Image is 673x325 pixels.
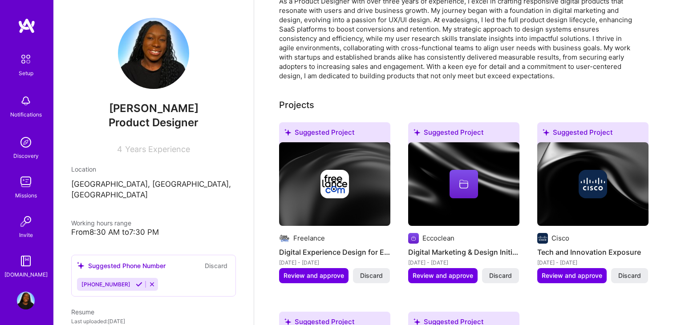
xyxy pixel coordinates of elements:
[360,271,383,280] span: Discard
[408,268,478,283] button: Review and approve
[279,122,390,146] div: Suggested Project
[408,142,519,226] img: cover
[71,165,236,174] div: Location
[414,129,420,136] i: icon SuggestedTeams
[414,318,420,325] i: icon SuggestedTeams
[537,142,649,226] img: cover
[81,281,130,288] span: [PHONE_NUMBER]
[293,233,325,243] div: Freelance
[408,233,419,244] img: Company logo
[618,271,641,280] span: Discard
[17,292,35,309] img: User Avatar
[17,213,35,230] img: Invite
[125,144,190,154] span: Years Experience
[579,170,607,198] img: Company logo
[279,268,349,283] button: Review and approve
[77,262,85,269] i: icon SuggestedTeams
[408,246,519,258] h4: Digital Marketing & Design Initiatives
[551,233,569,243] div: Cisco
[17,173,35,191] img: teamwork
[17,133,35,151] img: discovery
[279,142,390,226] img: cover
[543,129,549,136] i: icon SuggestedTeams
[422,233,454,243] div: Eccoclean
[408,258,519,267] div: [DATE] - [DATE]
[77,261,166,270] div: Suggested Phone Number
[611,268,648,283] button: Discard
[15,191,37,200] div: Missions
[71,102,236,115] span: [PERSON_NAME]
[10,110,42,119] div: Notifications
[109,116,199,129] span: Product Designer
[4,270,48,279] div: [DOMAIN_NAME]
[71,228,236,237] div: From 8:30 AM to 7:30 PM
[19,230,33,240] div: Invite
[537,122,649,146] div: Suggested Project
[16,50,35,68] img: setup
[353,268,390,283] button: Discard
[118,18,189,89] img: User Avatar
[284,318,291,325] i: icon SuggestedTeams
[537,268,607,283] button: Review and approve
[537,233,548,244] img: Company logo
[408,122,519,146] div: Suggested Project
[149,281,155,288] i: Reject
[279,98,314,112] div: Projects
[320,170,349,198] img: Company logo
[13,151,39,160] div: Discovery
[537,246,649,258] h4: Tech and Innovation Exposure
[71,308,94,316] span: Resume
[19,68,33,78] div: Setup
[489,271,512,280] span: Discard
[117,144,122,154] span: 4
[18,18,36,34] img: logo
[279,98,314,112] div: Add projects you've worked on
[413,271,473,280] span: Review and approve
[482,268,519,283] button: Discard
[17,252,35,270] img: guide book
[279,246,390,258] h4: Digital Experience Design for E-commerce
[71,219,131,227] span: Working hours range
[71,179,236,201] p: [GEOGRAPHIC_DATA], [GEOGRAPHIC_DATA], [GEOGRAPHIC_DATA]
[17,92,35,110] img: bell
[202,261,230,271] button: Discard
[537,258,649,267] div: [DATE] - [DATE]
[284,271,344,280] span: Review and approve
[284,129,291,136] i: icon SuggestedTeams
[279,258,390,267] div: [DATE] - [DATE]
[15,292,37,309] a: User Avatar
[136,281,142,288] i: Accept
[279,233,290,244] img: Company logo
[542,271,602,280] span: Review and approve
